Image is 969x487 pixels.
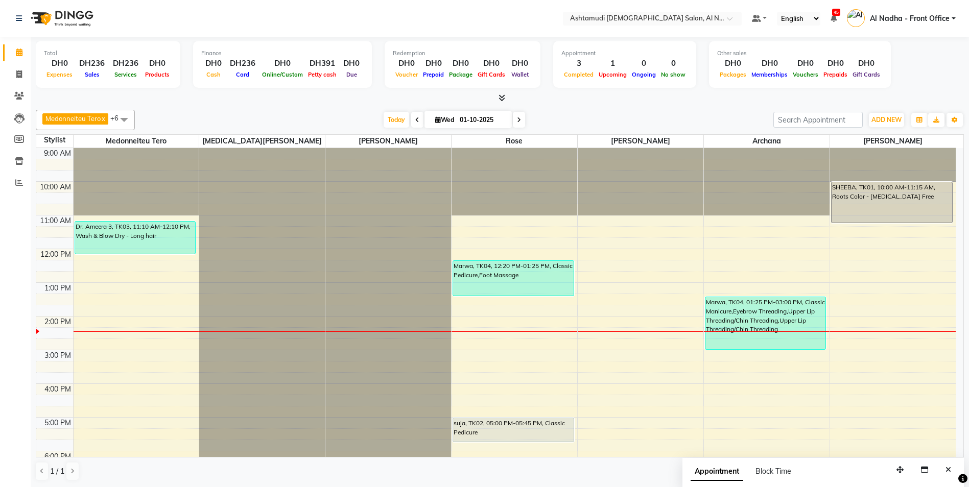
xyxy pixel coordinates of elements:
span: Wallet [509,71,531,78]
div: 1 [596,58,629,69]
span: [PERSON_NAME] [325,135,451,148]
span: [MEDICAL_DATA][PERSON_NAME] [199,135,325,148]
input: 2025-10-01 [457,112,508,128]
div: DH0 [201,58,226,69]
button: ADD NEW [869,113,904,127]
div: DH0 [420,58,446,69]
div: Marwa, TK04, 01:25 PM-03:00 PM, Classic Manicure,Eyebrow Threading,Upper Lip Threading/Chin Threa... [705,297,826,349]
span: Archana [704,135,830,148]
div: DH0 [749,58,790,69]
span: Online/Custom [259,71,305,78]
img: logo [26,4,96,33]
span: Memberships [749,71,790,78]
div: DH0 [446,58,475,69]
div: 11:00 AM [38,215,73,226]
div: Appointment [561,49,688,58]
div: Other sales [717,49,883,58]
img: Al Nadha - Front Office [847,9,865,27]
span: Vouchers [790,71,821,78]
span: Upcoming [596,71,629,78]
div: 3:00 PM [42,350,73,361]
div: 0 [658,58,688,69]
div: DH0 [850,58,883,69]
span: Al Nadha - Front Office [870,13,950,24]
div: DH0 [44,58,75,69]
span: Services [112,71,139,78]
div: SHEEBA, TK01, 10:00 AM-11:15 AM, Roots Color - [MEDICAL_DATA] Free [832,182,952,223]
div: 4:00 PM [42,384,73,395]
span: Rose [452,135,577,148]
div: DH0 [508,58,532,69]
span: Gift Cards [850,71,883,78]
a: 45 [831,14,837,23]
div: 3 [561,58,596,69]
div: 2:00 PM [42,316,73,327]
div: DH0 [790,58,821,69]
span: Petty cash [305,71,339,78]
span: Products [143,71,172,78]
div: 9:00 AM [42,148,73,159]
span: Block Time [755,467,791,476]
div: DH0 [339,58,364,69]
span: Package [446,71,475,78]
div: 1:00 PM [42,283,73,294]
span: [PERSON_NAME] [578,135,703,148]
div: Redemption [393,49,532,58]
div: DH0 [717,58,749,69]
div: 10:00 AM [38,182,73,192]
button: Close [941,462,956,478]
span: Due [344,71,360,78]
span: No show [658,71,688,78]
span: Completed [561,71,596,78]
span: Voucher [393,71,420,78]
span: Prepaids [821,71,850,78]
div: Marwa, TK04, 12:20 PM-01:25 PM, Classic Pedicure,Foot Massage [453,261,574,296]
div: DH0 [143,58,172,69]
div: DH0 [393,58,420,69]
span: Gift Cards [475,71,508,78]
span: ADD NEW [871,116,902,124]
span: Today [384,112,409,128]
span: Prepaid [420,71,446,78]
div: suja, TK02, 05:00 PM-05:45 PM, Classic Pedicure [453,418,574,442]
span: Wed [433,116,457,124]
span: Expenses [44,71,75,78]
a: x [101,114,105,123]
div: DH236 [75,58,109,69]
div: DH0 [259,58,305,69]
div: Stylist [36,135,73,145]
span: 45 [832,9,840,16]
span: [PERSON_NAME] [830,135,956,148]
div: DH0 [821,58,850,69]
div: 6:00 PM [42,451,73,462]
div: 0 [629,58,658,69]
div: DH236 [109,58,143,69]
div: DH236 [226,58,259,69]
input: Search Appointment [773,112,863,128]
span: Packages [717,71,749,78]
div: Total [44,49,172,58]
span: Cash [204,71,223,78]
div: DH391 [305,58,339,69]
div: 5:00 PM [42,418,73,428]
span: Sales [82,71,102,78]
span: +6 [110,114,126,122]
span: Medonneiteu Tero [74,135,199,148]
span: Medonneiteu Tero [45,114,101,123]
div: 12:00 PM [38,249,73,260]
span: 1 / 1 [50,466,64,477]
div: Dr. Ameera 3, TK03, 11:10 AM-12:10 PM, Wash & Blow Dry - Long hair [75,222,196,254]
span: Ongoing [629,71,658,78]
div: Finance [201,49,364,58]
div: DH0 [475,58,508,69]
span: Card [233,71,252,78]
span: Appointment [691,462,743,481]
